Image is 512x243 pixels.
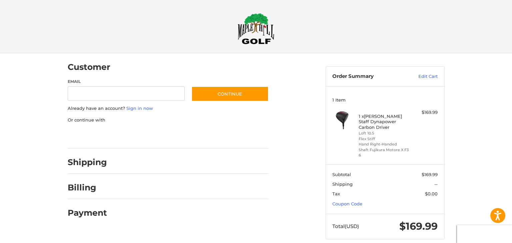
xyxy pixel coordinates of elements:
[65,130,115,142] iframe: PayPal-paypal
[68,105,269,112] p: Already have an account?
[332,181,353,187] span: Shipping
[332,223,359,229] span: Total (USD)
[238,13,274,44] img: Maple Hill Golf
[422,172,438,177] span: $169.99
[411,109,438,116] div: $169.99
[332,172,351,177] span: Subtotal
[126,106,153,111] a: Sign in now
[68,62,110,72] h2: Customer
[122,130,172,142] iframe: PayPal-paylater
[404,73,438,80] a: Edit Cart
[359,130,410,136] li: Loft 10.5
[425,191,438,196] span: $0.00
[359,114,410,130] h4: 1 x [PERSON_NAME] Staff Dynapower Carbon Driver
[434,181,438,187] span: --
[332,73,404,80] h3: Order Summary
[332,97,438,103] h3: 1 Item
[68,117,269,123] p: Or continue with
[457,225,512,243] iframe: Google Customer Reviews
[399,220,438,232] span: $169.99
[332,191,340,196] span: Tax
[359,141,410,147] li: Hand Right-Handed
[359,147,410,158] li: Shaft Fujikura Motore X F3 6
[332,201,362,206] a: Coupon Code
[68,79,185,85] label: Email
[178,130,228,142] iframe: PayPal-venmo
[68,182,107,193] h2: Billing
[68,208,107,218] h2: Payment
[68,157,107,167] h2: Shipping
[191,86,269,102] button: Continue
[359,136,410,142] li: Flex Stiff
